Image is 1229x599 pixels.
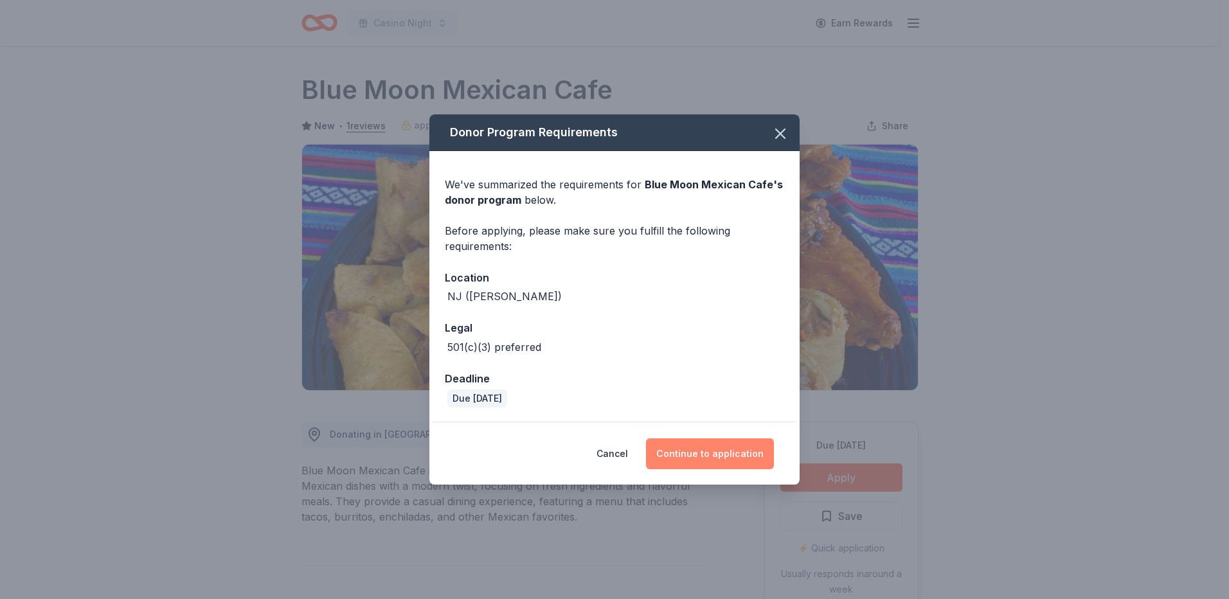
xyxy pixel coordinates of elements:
[445,177,784,208] div: We've summarized the requirements for below.
[447,339,541,355] div: 501(c)(3) preferred
[429,114,800,151] div: Donor Program Requirements
[445,269,784,286] div: Location
[445,370,784,387] div: Deadline
[445,223,784,254] div: Before applying, please make sure you fulfill the following requirements:
[447,389,507,407] div: Due [DATE]
[447,289,562,304] div: NJ ([PERSON_NAME])
[597,438,628,469] button: Cancel
[646,438,774,469] button: Continue to application
[445,319,784,336] div: Legal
